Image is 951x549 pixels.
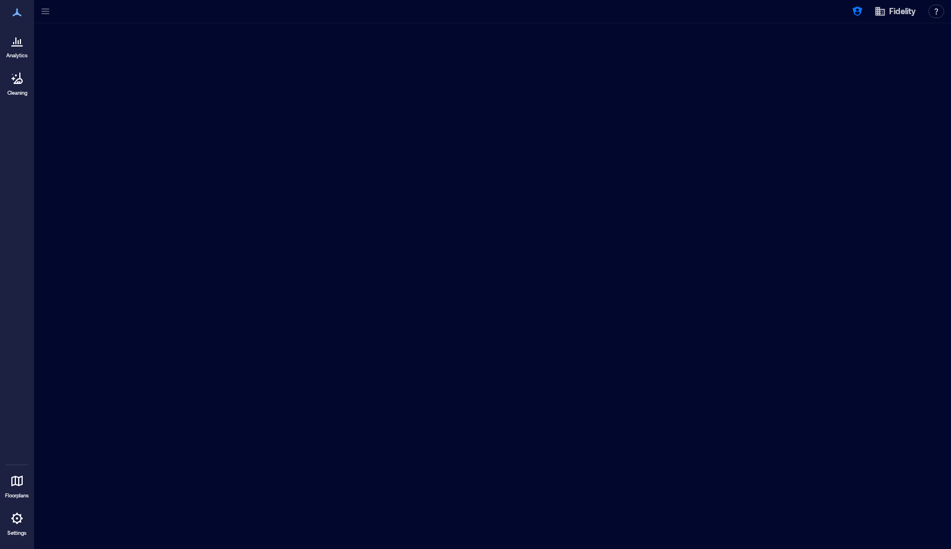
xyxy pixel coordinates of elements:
[3,27,31,62] a: Analytics
[3,65,31,100] a: Cleaning
[6,52,28,59] p: Analytics
[7,90,27,96] p: Cleaning
[5,492,29,499] p: Floorplans
[2,467,32,502] a: Floorplans
[7,530,27,537] p: Settings
[871,2,919,20] button: Fidelity
[889,6,916,17] span: Fidelity
[3,505,31,540] a: Settings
